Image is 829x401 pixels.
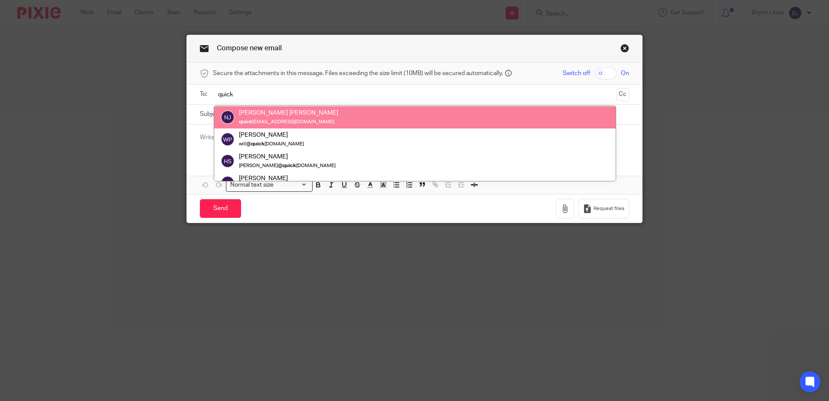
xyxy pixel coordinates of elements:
[239,120,252,125] em: quick
[251,141,264,146] em: quick
[221,154,235,168] img: svg%3E
[276,181,307,190] input: Search for option
[221,111,235,125] img: svg%3E
[239,131,304,139] div: [PERSON_NAME]
[200,110,222,118] label: Subject:
[578,199,629,218] button: Request files
[239,152,336,161] div: [PERSON_NAME]
[239,163,336,168] small: [PERSON_NAME]@ [DOMAIN_NAME]
[226,178,313,192] div: Search for option
[621,69,629,78] span: On
[616,88,629,101] button: Cc
[563,69,590,78] span: Switch off
[200,90,209,99] label: To:
[239,120,334,125] small: [EMAIL_ADDRESS][DOMAIN_NAME]
[221,132,235,146] img: svg%3E
[594,205,624,212] span: Request files
[239,141,304,146] small: will@ [DOMAIN_NAME]
[239,174,336,183] div: [PERSON_NAME]
[239,109,338,118] div: [PERSON_NAME] [PERSON_NAME]
[217,45,282,52] span: Compose new email
[221,176,235,190] img: svg%3E
[228,181,275,190] span: Normal text size
[620,44,629,56] a: Close this dialog window
[200,199,241,218] input: Send
[213,69,503,78] span: Secure the attachments in this message. Files exceeding the size limit (10MB) will be secured aut...
[283,163,296,168] em: quick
